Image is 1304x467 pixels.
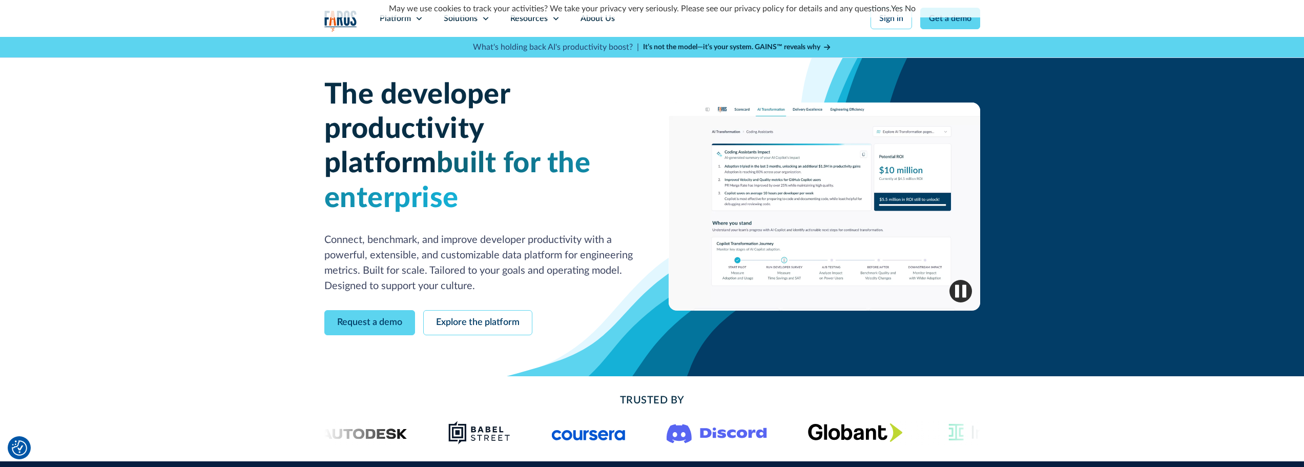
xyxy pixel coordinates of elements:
p: What's holding back AI's productivity boost? | [473,41,639,53]
img: Revisit consent button [12,440,27,456]
div: Solutions [444,12,478,25]
div: Platform [380,12,411,25]
strong: It’s not the model—it’s your system. GAINS™ reveals why [643,44,820,51]
h1: The developer productivity platform [324,78,636,216]
h2: Trusted By [406,393,898,408]
p: Connect, benchmark, and improve developer productivity with a powerful, extensible, and customiza... [324,232,636,294]
img: Globant's logo [808,423,903,442]
a: Sign in [871,8,912,29]
img: Logo of the online learning platform Coursera. [552,424,626,441]
a: No [905,5,916,13]
span: built for the enterprise [324,149,591,212]
div: Resources [510,12,548,25]
a: Get a demo [920,8,980,29]
a: It’s not the model—it’s your system. GAINS™ reveals why [643,42,832,53]
a: Yes [891,5,903,13]
a: home [324,10,357,31]
img: Babel Street logo png [448,420,511,445]
button: Cookie Settings [12,440,27,456]
img: Logo of the design software company Autodesk. [300,425,407,439]
a: Explore the platform [423,310,532,335]
img: Pause video [949,280,972,302]
img: Logo of the communication platform Discord. [667,422,767,443]
a: Request a demo [324,310,415,335]
img: Logo of the analytics and reporting company Faros. [324,10,357,31]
